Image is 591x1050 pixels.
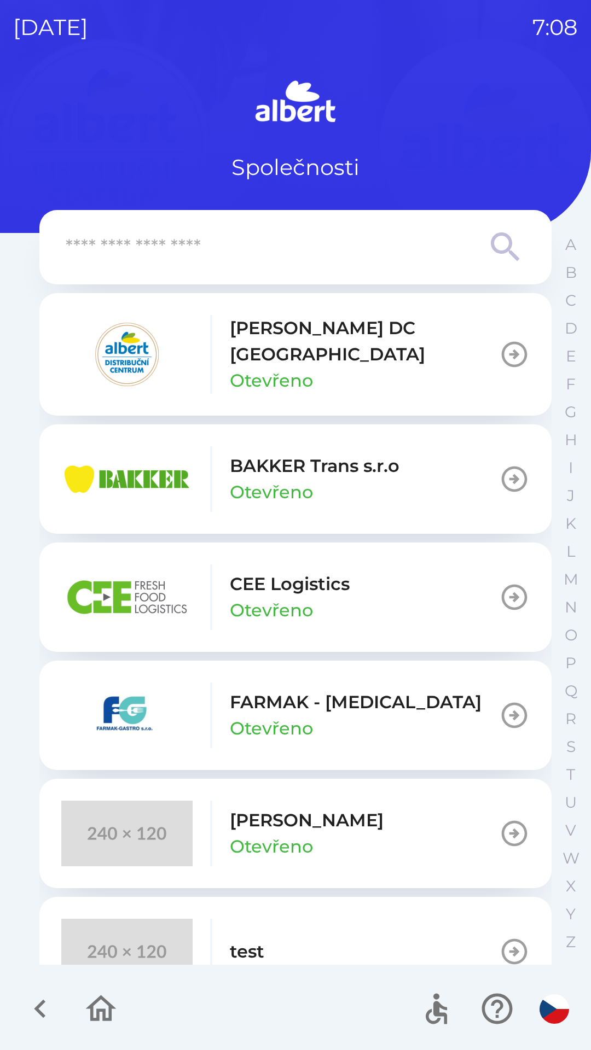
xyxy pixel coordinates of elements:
[566,905,576,924] p: Y
[13,11,88,44] p: [DATE]
[230,938,264,965] p: test
[557,677,584,705] button: Q
[230,315,499,367] p: [PERSON_NAME] DC [GEOGRAPHIC_DATA]
[39,424,552,534] button: BAKKER Trans s.r.oOtevřeno
[61,446,193,512] img: eba99837-dbda-48f3-8a63-9647f5990611.png
[557,398,584,426] button: G
[61,564,193,630] img: ba8847e2-07ef-438b-a6f1-28de549c3032.png
[230,597,313,623] p: Otevřeno
[557,454,584,482] button: I
[565,709,576,728] p: R
[61,919,193,984] img: 240x120
[557,816,584,844] button: V
[565,430,577,450] p: H
[565,654,576,673] p: P
[566,347,576,366] p: E
[61,682,193,748] img: 5ee10d7b-21a5-4c2b-ad2f-5ef9e4226557.png
[565,319,577,338] p: D
[557,705,584,733] button: R
[557,928,584,956] button: Z
[557,844,584,872] button: W
[230,367,313,394] p: Otevřeno
[231,151,360,184] p: Společnosti
[39,293,552,416] button: [PERSON_NAME] DC [GEOGRAPHIC_DATA]Otevřeno
[557,231,584,259] button: A
[565,263,577,282] p: B
[39,897,552,1006] button: test
[39,661,552,770] button: FARMAK - [MEDICAL_DATA]Otevřeno
[565,821,576,840] p: V
[569,458,573,477] p: I
[61,322,193,387] img: 092fc4fe-19c8-4166-ad20-d7efd4551fba.png
[557,733,584,761] button: S
[557,510,584,538] button: K
[532,11,578,44] p: 7:08
[565,793,577,812] p: U
[565,681,577,701] p: Q
[565,235,576,254] p: A
[230,453,399,479] p: BAKKER Trans s.r.o
[557,259,584,287] button: B
[565,598,577,617] p: N
[557,342,584,370] button: E
[230,571,350,597] p: CEE Logistics
[61,801,193,866] img: 240x120
[230,715,313,742] p: Otevřeno
[557,426,584,454] button: H
[557,761,584,789] button: T
[230,807,384,833] p: [PERSON_NAME]
[230,689,482,715] p: FARMAK - [MEDICAL_DATA]
[557,287,584,314] button: C
[557,314,584,342] button: D
[566,765,575,784] p: T
[557,621,584,649] button: O
[564,570,578,589] p: M
[565,514,576,533] p: K
[566,542,575,561] p: L
[557,649,584,677] button: P
[565,291,576,310] p: C
[557,538,584,565] button: L
[565,402,577,422] p: G
[557,565,584,593] button: M
[566,932,576,952] p: Z
[563,849,580,868] p: W
[540,994,569,1024] img: cs flag
[557,900,584,928] button: Y
[230,479,313,505] p: Otevřeno
[557,593,584,621] button: N
[230,833,313,860] p: Otevřeno
[39,77,552,129] img: Logo
[566,877,576,896] p: X
[557,482,584,510] button: J
[557,789,584,816] button: U
[565,626,577,645] p: O
[557,370,584,398] button: F
[557,872,584,900] button: X
[39,542,552,652] button: CEE LogisticsOtevřeno
[567,486,575,505] p: J
[39,779,552,888] button: [PERSON_NAME]Otevřeno
[566,375,576,394] p: F
[566,737,576,756] p: S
